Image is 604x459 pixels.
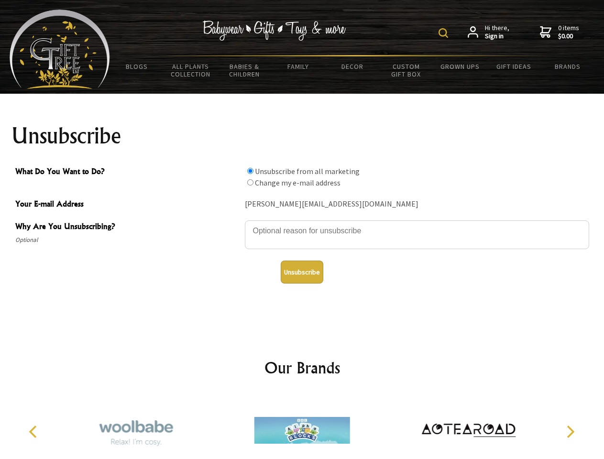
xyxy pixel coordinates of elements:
button: Next [560,421,581,442]
span: Your E-mail Address [15,198,240,212]
a: Grown Ups [433,56,487,76]
h1: Unsubscribe [11,124,593,147]
div: [PERSON_NAME][EMAIL_ADDRESS][DOMAIN_NAME] [245,197,589,212]
a: BLOGS [110,56,164,76]
img: product search [439,28,448,38]
button: Unsubscribe [281,261,323,284]
a: Decor [325,56,379,76]
textarea: Why Are You Unsubscribing? [245,220,589,249]
a: Brands [541,56,595,76]
strong: $0.00 [558,32,579,41]
a: Custom Gift Box [379,56,433,84]
label: Unsubscribe from all marketing [255,166,360,176]
strong: Sign in [485,32,509,41]
span: What Do You Want to Do? [15,165,240,179]
a: Gift Ideas [487,56,541,76]
label: Change my e-mail address [255,178,340,187]
button: Previous [24,421,45,442]
span: 0 items [558,23,579,41]
span: Why Are You Unsubscribing? [15,220,240,234]
h2: Our Brands [19,356,585,379]
a: Hi there,Sign in [468,24,509,41]
span: Hi there, [485,24,509,41]
a: 0 items$0.00 [540,24,579,41]
a: Babies & Children [218,56,272,84]
a: All Plants Collection [164,56,218,84]
span: Optional [15,234,240,246]
input: What Do You Want to Do? [247,168,253,174]
img: Babyware - Gifts - Toys and more... [10,10,110,89]
a: Family [272,56,326,76]
input: What Do You Want to Do? [247,179,253,186]
img: Babywear - Gifts - Toys & more [203,21,346,41]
